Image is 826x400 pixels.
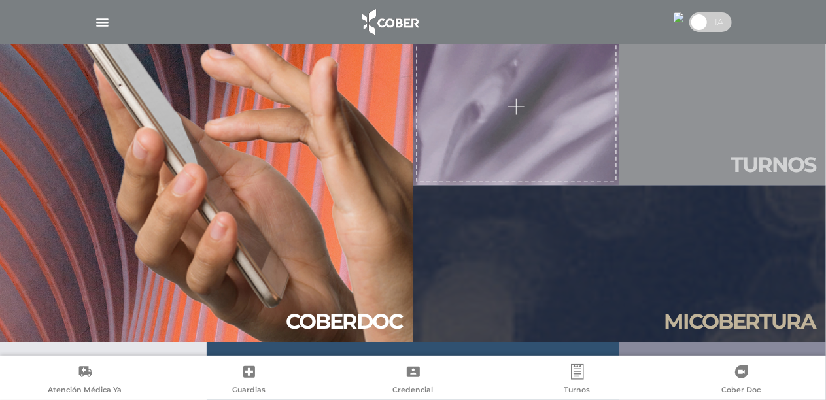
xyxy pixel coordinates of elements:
h2: Mi cober tura [664,310,816,335]
a: Turnos [495,364,659,397]
h2: Tur nos [731,153,816,178]
img: Cober_menu-lines-white.svg [94,14,111,31]
a: Cober Doc [659,364,823,397]
a: Atención Médica Ya [3,364,167,397]
span: Credencial [393,385,434,397]
img: logo_cober_home-white.png [355,7,424,38]
span: Cober Doc [722,385,761,397]
a: Credencial [331,364,495,397]
img: 778 [674,12,684,23]
a: Turnos [619,29,826,186]
span: Atención Médica Ya [48,385,122,397]
span: Turnos [564,385,591,397]
span: Guardias [232,385,266,397]
a: Guardias [167,364,331,397]
h2: Cober doc [286,310,403,335]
